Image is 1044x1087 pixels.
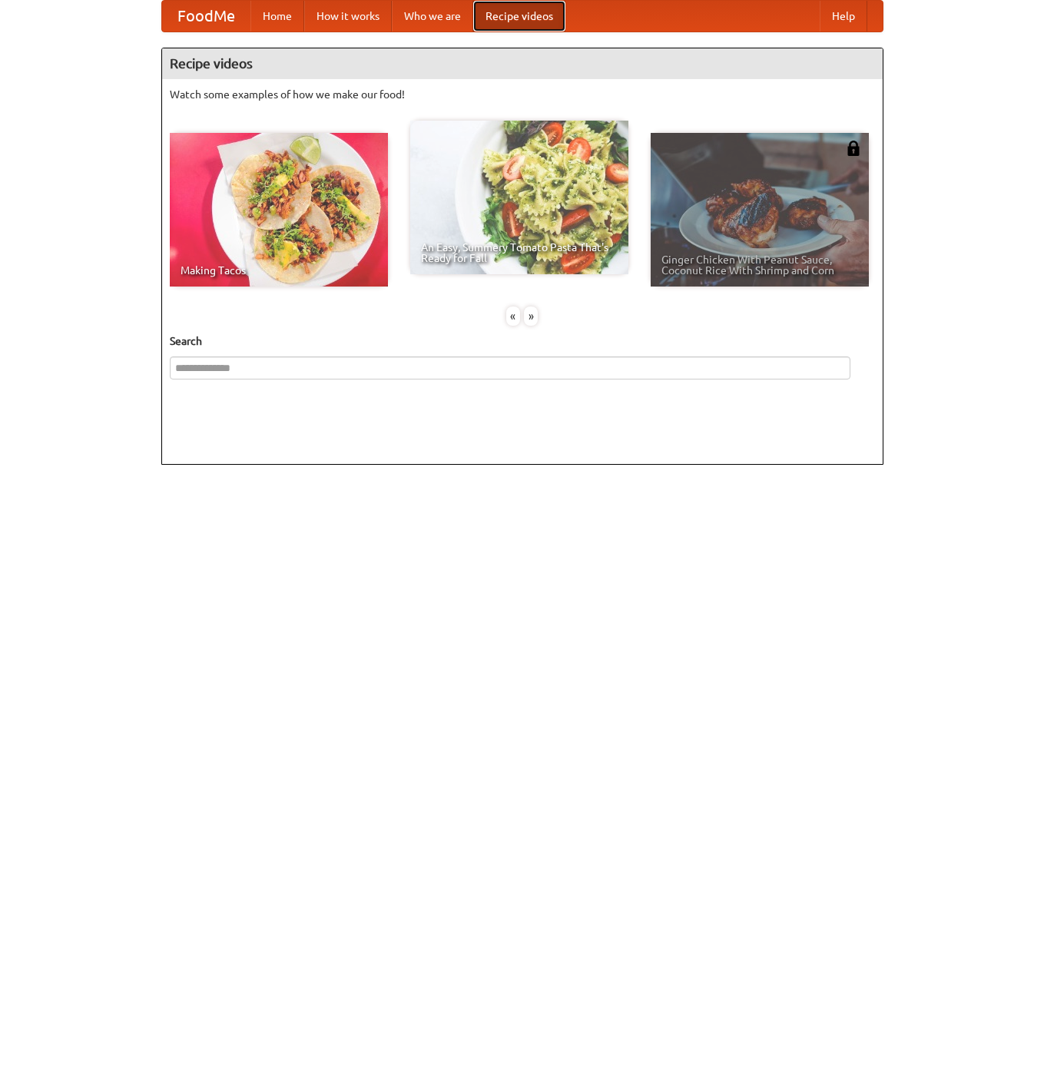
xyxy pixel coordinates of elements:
a: Recipe videos [473,1,565,31]
a: FoodMe [162,1,250,31]
div: » [524,307,538,326]
img: 483408.png [846,141,861,156]
span: An Easy, Summery Tomato Pasta That's Ready for Fall [421,242,618,263]
a: How it works [304,1,392,31]
a: Making Tacos [170,133,388,287]
a: Who we are [392,1,473,31]
p: Watch some examples of how we make our food! [170,87,875,102]
h4: Recipe videos [162,48,883,79]
a: Home [250,1,304,31]
h5: Search [170,333,875,349]
div: « [506,307,520,326]
a: An Easy, Summery Tomato Pasta That's Ready for Fall [410,121,628,274]
a: Help [820,1,867,31]
span: Making Tacos [181,265,377,276]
